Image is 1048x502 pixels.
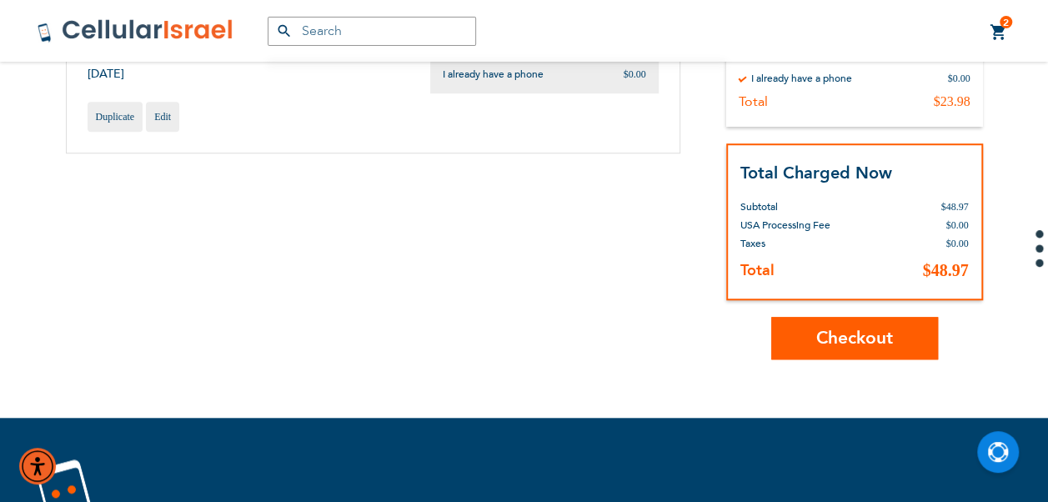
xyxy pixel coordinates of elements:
[934,93,970,110] div: $23.98
[948,72,970,85] div: $0.00
[37,18,234,43] img: Cellular Israel
[88,102,143,132] a: Duplicate
[740,260,775,281] strong: Total
[624,68,646,80] span: $0.00
[946,219,969,231] span: $0.00
[88,66,133,82] span: [DATE]
[740,185,892,216] th: Subtotal
[740,162,892,184] strong: Total Charged Now
[739,93,768,110] div: Total
[624,51,646,63] span: $0.00
[816,326,893,350] span: Checkout
[268,17,476,46] input: Search
[1003,16,1009,29] span: 2
[96,111,135,123] span: Duplicate
[740,218,830,232] span: USA Processing Fee
[443,68,544,81] span: I already have a phone
[923,261,969,279] span: $48.97
[946,238,969,249] span: $0.00
[740,234,892,253] th: Taxes
[941,201,969,213] span: $48.97
[751,72,852,85] div: I already have a phone
[771,317,938,359] button: Checkout
[990,23,1008,43] a: 2
[146,102,179,132] a: Edit
[154,111,171,123] span: Edit
[19,448,56,484] div: Accessibility Menu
